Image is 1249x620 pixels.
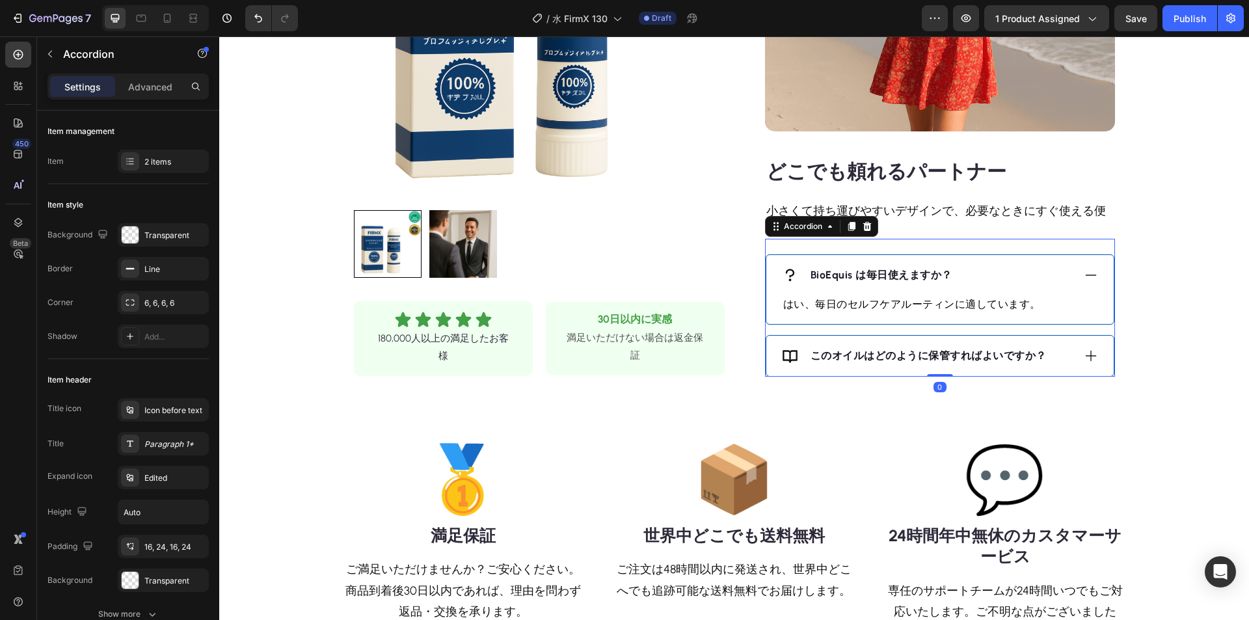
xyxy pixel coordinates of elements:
[47,504,90,521] div: Height
[64,80,101,94] p: Settings
[714,345,727,356] div: 0
[47,297,74,308] div: Corner
[47,155,64,167] div: Item
[547,122,894,148] p: ⁠⁠⁠⁠⁠⁠⁠
[128,80,172,94] p: Advanced
[5,5,97,31] button: 7
[144,575,206,587] div: Transparent
[379,277,453,290] strong: 30日以内に実感
[47,438,64,450] div: Title
[546,165,896,202] div: Rich Text Editor. Editing area: main
[144,331,206,343] div: Add...
[47,574,92,586] div: Background
[564,260,878,276] p: はい、毎日のセルフケアルーティンに適しています。
[547,123,787,147] strong: どこでも頼れるパートナー
[591,232,733,245] strong: BioEquis は毎日使えますか？
[10,238,31,249] div: Beta
[126,522,362,586] p: ご満足いただけませんか？ご安心ください。商品到着後30日以内であれば、理由を問わず返品・交換を承ります。
[245,5,298,31] div: Undo/Redo
[211,489,276,509] strong: 満足保証
[85,10,91,26] p: 7
[547,166,894,201] p: 小さくて持ち運びやすいデザインで、必要なときにすぐ使える便利さを提供します。
[652,12,671,24] span: Draft
[118,500,208,524] input: Auto
[219,36,1249,620] iframe: Design area
[47,374,92,386] div: Item header
[47,330,77,342] div: Shadow
[47,263,73,275] div: Border
[397,522,633,565] p: ご注文は48時間以内に発送され、世界中どこへでも追跡可能な送料無料でお届けします。
[669,489,902,530] strong: 24時間年中無休のカスタマーサービス
[47,199,83,211] div: Item style
[984,5,1109,31] button: 1 product assigned
[144,297,206,309] div: 6, 6, 6, 6
[144,156,206,168] div: 2 items
[47,538,96,556] div: Padding
[1125,13,1147,24] span: Save
[552,12,608,25] span: 水 FirmX 130
[1162,5,1217,31] button: Publish
[667,400,906,487] h2: 💬
[1174,12,1206,25] div: Publish
[562,184,606,196] div: Accordion
[144,472,206,484] div: Edited
[1205,556,1236,587] div: Open Intercom Messenger
[144,438,206,450] div: Paragraph 1*
[144,541,206,553] div: 16, 24, 16, 24
[47,470,92,482] div: Expand icon
[63,46,174,62] p: Accordion
[144,230,206,241] div: Transparent
[424,489,606,509] strong: 世界中どこでも送料無料
[1114,5,1157,31] button: Save
[995,12,1080,25] span: 1 product assigned
[347,296,484,325] span: 満足いただけない場合は返金保証
[12,139,31,149] div: 450
[546,121,896,149] h2: Rich Text Editor. Editing area: main
[546,12,550,25] span: /
[591,313,827,325] strong: このオイルはどのように保管すればよいですか？
[144,405,206,416] div: Icon before text
[396,400,634,487] h2: 📦
[144,263,206,275] div: Line
[47,403,81,414] div: Title icon
[47,226,111,244] div: Background
[125,400,364,487] h2: 🥇
[47,126,114,137] div: Item management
